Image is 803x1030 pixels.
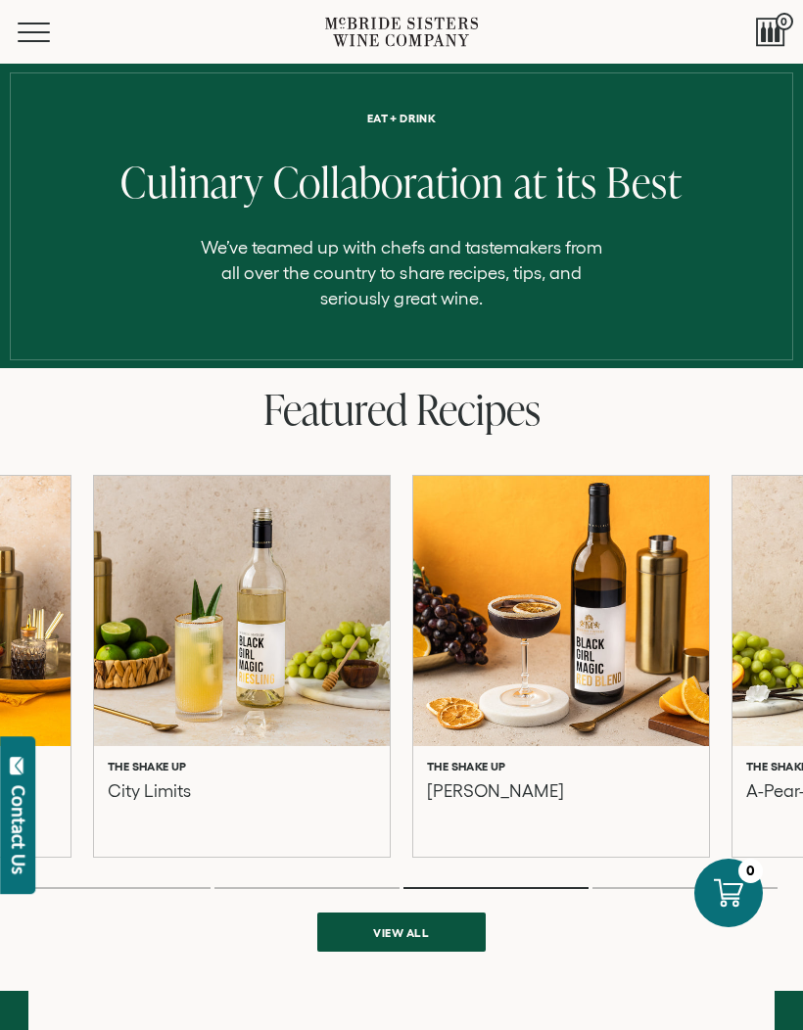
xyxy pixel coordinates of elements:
[120,153,262,211] span: Culinary
[350,913,452,952] span: View all
[592,887,778,889] li: Page dot 4
[18,23,88,42] button: Mobile Menu Trigger
[776,13,793,30] span: 0
[108,760,187,773] h6: The Shake Up
[317,913,486,952] a: View all
[9,785,28,874] div: Contact Us
[108,781,191,822] p: City Limits
[514,153,547,211] span: at
[214,887,400,889] li: Page dot 2
[427,760,506,773] h6: The Shake Up
[403,887,589,889] li: Page dot 3
[190,235,613,311] p: We’ve teamed up with chefs and tastemakers from all over the country to share recipes, tips, and ...
[413,476,709,858] a: Eliza The Shake Up [PERSON_NAME]
[94,476,390,858] a: City Limits The Shake Up City Limits
[738,859,763,883] div: 0
[25,887,211,889] li: Page dot 1
[263,380,407,438] span: Featured
[416,380,541,438] span: Recipes
[556,153,596,211] span: its
[606,153,682,211] span: Best
[273,153,504,211] span: Collaboration
[427,781,564,822] p: [PERSON_NAME]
